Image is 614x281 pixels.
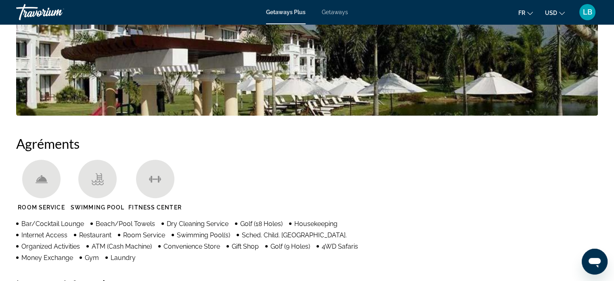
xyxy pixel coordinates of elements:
span: Room Service [18,204,65,211]
span: Money Exchange [21,254,73,262]
span: LB [583,8,592,16]
span: Golf (9 Holes) [270,243,310,250]
span: fr [518,10,525,16]
span: Golf (18 Holes) [240,220,283,228]
span: Swimming Pool [71,204,124,211]
span: Dry Cleaning Service [167,220,228,228]
span: Housekeeping [294,220,337,228]
a: Travorium [16,2,97,23]
iframe: Button to launch messaging window [582,249,608,275]
span: Swimming Pool(s) [177,231,230,239]
span: Bar/Cocktail Lounge [21,220,84,228]
h2: Agréments [16,135,598,152]
span: Laundry [111,254,136,262]
a: Getaways [322,9,348,15]
button: Change language [518,7,533,19]
button: Open full-screen image slider [16,15,598,116]
span: Sched. Child. [GEOGRAPHIC_DATA]. [242,231,347,239]
span: Gym [85,254,99,262]
button: User Menu [577,4,598,21]
button: Change currency [545,7,565,19]
span: Internet Access [21,231,67,239]
span: Room Service [123,231,165,239]
span: Convenience Store [163,243,220,250]
span: Restaurant [79,231,111,239]
span: Organized Activities [21,243,80,250]
span: ATM (Cash Machine) [92,243,152,250]
span: Gift Shop [232,243,259,250]
a: Getaways Plus [266,9,306,15]
span: Beach/Pool Towels [96,220,155,228]
span: USD [545,10,557,16]
span: 4WD Safaris [322,243,358,250]
span: Fitness Center [128,204,181,211]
